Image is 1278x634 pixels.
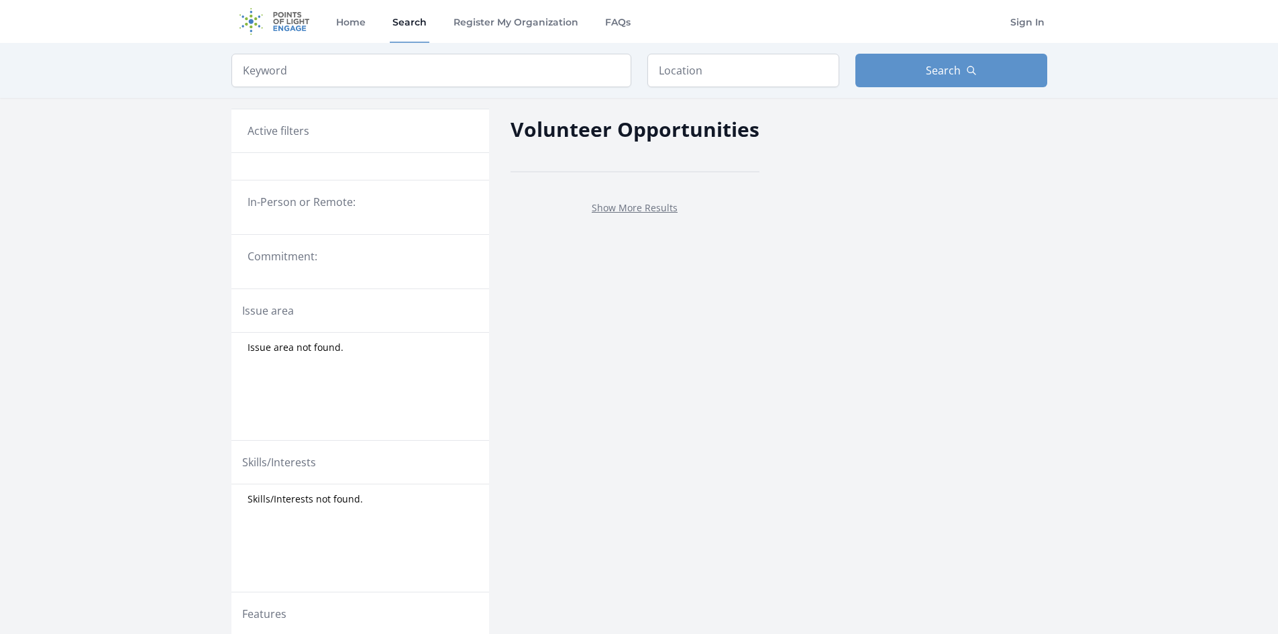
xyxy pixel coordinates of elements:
legend: Commitment: [248,248,473,264]
legend: Skills/Interests [242,454,316,470]
button: Search [855,54,1047,87]
legend: Issue area [242,303,294,319]
span: Search [926,62,961,78]
legend: In-Person or Remote: [248,194,473,210]
h2: Volunteer Opportunities [511,114,759,144]
span: Skills/Interests not found. [248,492,363,506]
input: Location [647,54,839,87]
h3: Active filters [248,123,309,139]
input: Keyword [231,54,631,87]
span: Issue area not found. [248,341,343,354]
legend: Features [242,606,286,622]
a: Show More Results [592,201,678,214]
